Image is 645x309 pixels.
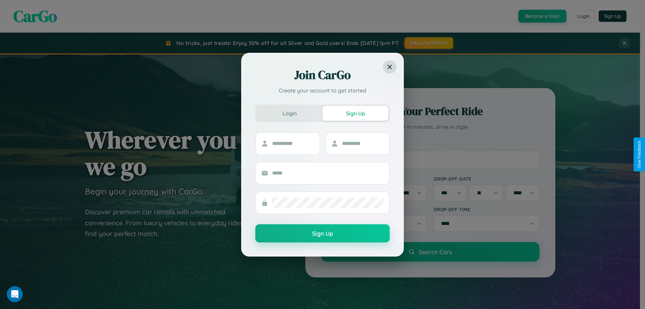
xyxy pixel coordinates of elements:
[255,67,390,83] h2: Join CarGo
[255,224,390,242] button: Sign Up
[257,106,322,121] button: Login
[255,86,390,94] p: Create your account to get started
[637,141,642,168] div: Give Feedback
[7,286,23,302] iframe: Intercom live chat
[322,106,388,121] button: Sign Up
